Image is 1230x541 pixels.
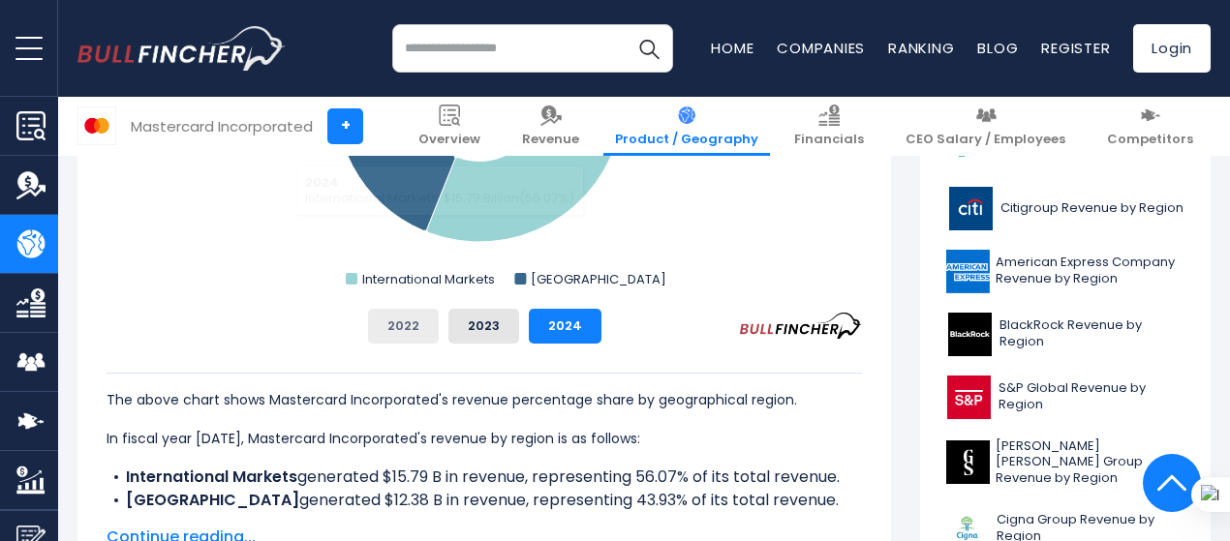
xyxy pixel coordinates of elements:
a: + [327,108,363,144]
span: Overview [418,132,480,148]
span: Competitors [1107,132,1193,148]
a: CEO Salary / Employees [894,97,1077,156]
a: [PERSON_NAME] [PERSON_NAME] Group Revenue by Region [935,434,1196,493]
button: 2022 [368,309,439,344]
a: American Express Company Revenue by Region [935,245,1196,298]
p: In fiscal year [DATE], Mastercard Incorporated's revenue by region is as follows: [107,427,862,450]
b: [GEOGRAPHIC_DATA] [126,489,299,511]
button: 2024 [529,309,601,344]
text: International Markets [362,270,495,288]
span: American Express Company Revenue by Region [996,255,1184,287]
a: Overview [407,97,492,156]
img: MA logo [78,107,115,144]
span: Revenue [522,132,579,148]
a: Home [711,38,753,58]
a: Citigroup Revenue by Region [935,182,1196,235]
button: 2023 [448,309,519,344]
span: BlackRock Revenue by Region [999,317,1184,350]
span: [PERSON_NAME] [PERSON_NAME] Group Revenue by Region [996,438,1184,488]
img: C logo [946,187,995,230]
a: Revenue [510,97,591,156]
span: Financials [794,132,864,148]
button: Search [625,24,673,73]
a: Financials [783,97,876,156]
a: Register [1041,38,1110,58]
a: Ranking [888,38,954,58]
span: Citigroup Revenue by Region [1000,200,1184,217]
b: International Markets [126,466,297,488]
a: Login [1133,24,1211,73]
div: Mastercard Incorporated [131,115,313,137]
a: Competitors [1095,97,1205,156]
a: Product / Geography [603,97,770,156]
img: BLK logo [946,313,994,356]
span: Product / Geography [615,132,758,148]
li: generated $15.79 B in revenue, representing 56.07% of its total revenue. [107,466,862,489]
img: bullfincher logo [77,26,286,71]
a: Blog [977,38,1018,58]
img: GS logo [946,440,990,484]
a: S&P Global Revenue by Region [935,371,1196,424]
text: [GEOGRAPHIC_DATA] [531,270,666,288]
a: Companies [777,38,865,58]
img: AXP logo [946,250,990,293]
a: Go to homepage [77,26,286,71]
a: BlackRock Revenue by Region [935,308,1196,361]
span: CEO Salary / Employees [906,132,1065,148]
img: SPGI logo [946,376,993,419]
li: generated $12.38 B in revenue, representing 43.93% of its total revenue. [107,489,862,512]
span: S&P Global Revenue by Region [999,380,1184,413]
p: The above chart shows Mastercard Incorporated's revenue percentage share by geographical region. [107,388,862,411]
